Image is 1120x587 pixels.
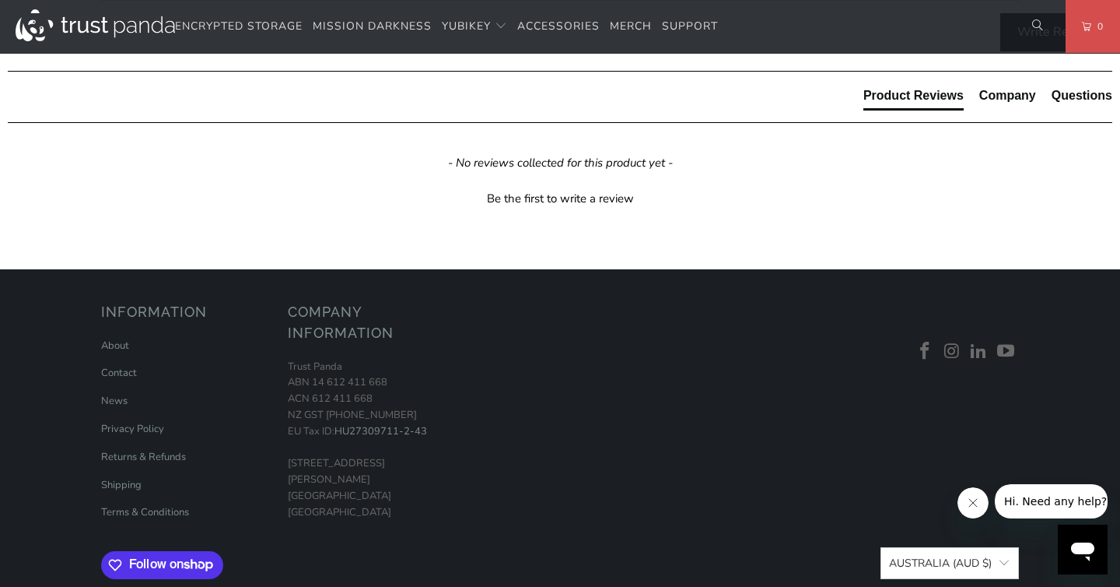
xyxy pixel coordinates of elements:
[979,87,1036,104] div: Company
[517,19,600,33] span: Accessories
[610,9,652,45] a: Merch
[101,366,137,380] a: Contact
[940,342,964,362] a: Trust Panda Australia on Instagram
[101,450,186,464] a: Returns & Refunds
[994,342,1017,362] a: Trust Panda Australia on YouTube
[913,342,936,362] a: Trust Panda Australia on Facebook
[662,9,718,45] a: Support
[995,484,1108,518] iframe: Message from company
[863,87,964,104] div: Product Reviews
[175,19,303,33] span: Encrypted Storage
[1052,87,1112,104] div: Questions
[101,478,142,492] a: Shipping
[313,19,432,33] span: Mission Darkness
[175,9,303,45] a: Encrypted Storage
[8,187,1112,207] div: Be the first to write a review
[957,487,989,518] iframe: Close message
[863,87,1112,118] div: Reviews Tabs
[101,394,128,408] a: News
[1058,525,1108,575] iframe: Button to launch messaging window
[175,9,718,45] nav: Translation missing: en.navigation.header.main_nav
[101,339,129,353] a: About
[968,342,991,362] a: Trust Panda Australia on LinkedIn
[101,422,164,436] a: Privacy Policy
[313,9,432,45] a: Mission Darkness
[442,19,491,33] span: YubiKey
[517,9,600,45] a: Accessories
[448,155,673,171] em: - No reviews collected for this product yet -
[1091,18,1104,35] span: 0
[288,359,459,521] p: Trust Panda ABN 14 612 411 668 ACN 612 411 668 NZ GST [PHONE_NUMBER] EU Tax ID: [STREET_ADDRESS][...
[442,9,507,45] summary: YubiKey
[610,19,652,33] span: Merch
[880,547,1019,579] button: Australia (AUD $)
[334,424,427,438] a: HU27309711-2-43
[662,19,718,33] span: Support
[101,505,189,519] a: Terms & Conditions
[487,191,634,207] div: Be the first to write a review
[16,9,175,41] img: Trust Panda Australia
